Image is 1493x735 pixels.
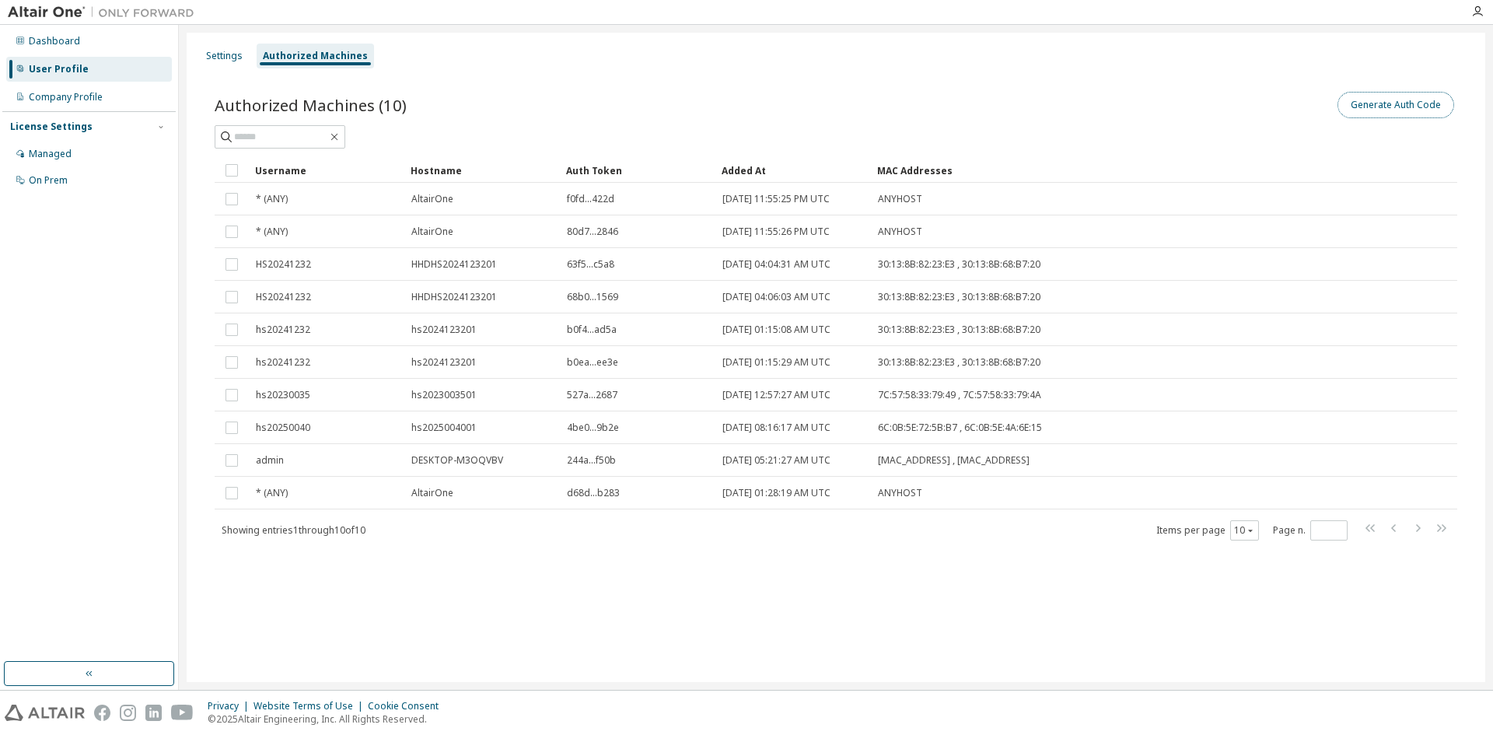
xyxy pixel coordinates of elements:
[411,356,477,369] span: hs2024123201
[411,258,497,271] span: HHDHS2024123201
[222,523,365,537] span: Showing entries 1 through 10 of 10
[567,226,618,238] span: 80d7...2846
[215,94,407,116] span: Authorized Machines (10)
[567,454,616,467] span: 244a...f50b
[411,226,453,238] span: AltairOne
[411,389,477,401] span: hs2023003501
[256,291,311,303] span: HS20241232
[255,158,398,183] div: Username
[256,356,310,369] span: hs20241232
[368,700,448,712] div: Cookie Consent
[256,193,288,205] span: * (ANY)
[567,324,617,336] span: b0f4...ad5a
[411,193,453,205] span: AltairOne
[567,356,618,369] span: b0ea...ee3e
[411,158,554,183] div: Hostname
[8,5,202,20] img: Altair One
[10,121,93,133] div: License Settings
[722,291,830,303] span: [DATE] 04:06:03 AM UTC
[722,454,830,467] span: [DATE] 05:21:27 AM UTC
[411,422,477,434] span: hs2025004001
[411,487,453,499] span: AltairOne
[29,35,80,47] div: Dashboard
[256,324,310,336] span: hs20241232
[253,700,368,712] div: Website Terms of Use
[878,454,1030,467] span: [MAC_ADDRESS] , [MAC_ADDRESS]
[722,193,830,205] span: [DATE] 11:55:25 PM UTC
[29,63,89,75] div: User Profile
[877,158,1294,183] div: MAC Addresses
[567,193,614,205] span: f0fd...422d
[171,705,194,721] img: youtube.svg
[878,291,1040,303] span: 30:13:8B:82:23:E3 , 30:13:8B:68:B7:20
[878,226,922,238] span: ANYHOST
[567,389,617,401] span: 527a...2687
[94,705,110,721] img: facebook.svg
[256,226,288,238] span: * (ANY)
[878,193,922,205] span: ANYHOST
[256,258,311,271] span: HS20241232
[29,91,103,103] div: Company Profile
[722,356,830,369] span: [DATE] 01:15:29 AM UTC
[878,258,1040,271] span: 30:13:8B:82:23:E3 , 30:13:8B:68:B7:20
[145,705,162,721] img: linkedin.svg
[1273,520,1348,541] span: Page n.
[722,487,830,499] span: [DATE] 01:28:19 AM UTC
[722,258,830,271] span: [DATE] 04:04:31 AM UTC
[411,454,503,467] span: DESKTOP-M3OQVBV
[256,454,284,467] span: admin
[567,487,620,499] span: d68d...b283
[208,700,253,712] div: Privacy
[566,158,709,183] div: Auth Token
[878,422,1042,434] span: 6C:0B:5E:72:5B:B7 , 6C:0B:5E:4A:6E:15
[29,174,68,187] div: On Prem
[722,158,865,183] div: Added At
[411,324,477,336] span: hs2024123201
[208,712,448,726] p: © 2025 Altair Engineering, Inc. All Rights Reserved.
[722,389,830,401] span: [DATE] 12:57:27 AM UTC
[411,291,497,303] span: HHDHS2024123201
[722,422,830,434] span: [DATE] 08:16:17 AM UTC
[878,324,1040,336] span: 30:13:8B:82:23:E3 , 30:13:8B:68:B7:20
[256,389,310,401] span: hs20230035
[567,422,619,434] span: 4be0...9b2e
[256,487,288,499] span: * (ANY)
[263,50,368,62] div: Authorized Machines
[1337,92,1454,118] button: Generate Auth Code
[1234,524,1255,537] button: 10
[1156,520,1259,541] span: Items per page
[722,324,830,336] span: [DATE] 01:15:08 AM UTC
[5,705,85,721] img: altair_logo.svg
[878,356,1040,369] span: 30:13:8B:82:23:E3 , 30:13:8B:68:B7:20
[878,487,922,499] span: ANYHOST
[722,226,830,238] span: [DATE] 11:55:26 PM UTC
[120,705,136,721] img: instagram.svg
[206,50,243,62] div: Settings
[256,422,310,434] span: hs20250040
[567,291,618,303] span: 68b0...1569
[878,389,1041,401] span: 7C:57:58:33:79:49 , 7C:57:58:33:79:4A
[567,258,614,271] span: 63f5...c5a8
[29,148,72,160] div: Managed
